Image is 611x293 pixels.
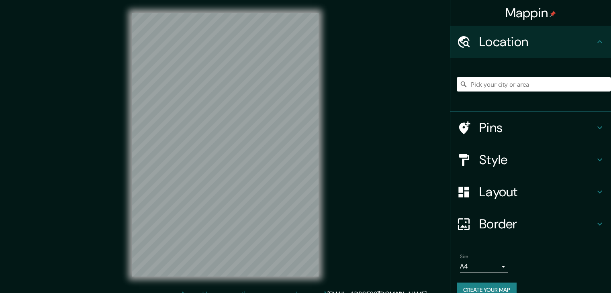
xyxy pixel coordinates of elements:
img: pin-icon.png [550,11,556,17]
div: Location [450,26,611,58]
div: Style [450,144,611,176]
h4: Style [479,152,595,168]
div: A4 [460,260,508,273]
div: Border [450,208,611,240]
label: Size [460,253,468,260]
h4: Layout [479,184,595,200]
input: Pick your city or area [457,77,611,92]
h4: Border [479,216,595,232]
h4: Location [479,34,595,50]
h4: Mappin [505,5,556,21]
div: Layout [450,176,611,208]
div: Pins [450,112,611,144]
canvas: Map [132,13,319,277]
h4: Pins [479,120,595,136]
